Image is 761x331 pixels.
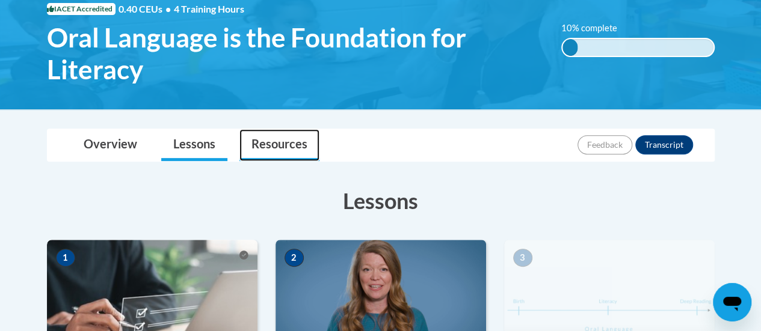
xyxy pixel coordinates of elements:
[47,186,715,216] h3: Lessons
[72,129,149,161] a: Overview
[561,22,630,35] label: 10% complete
[578,135,632,154] button: Feedback
[56,249,75,267] span: 1
[513,249,532,267] span: 3
[713,283,751,321] iframe: Button to launch messaging window
[285,249,304,267] span: 2
[165,3,171,14] span: •
[635,135,693,154] button: Transcript
[239,129,319,161] a: Resources
[562,39,578,56] div: 10% complete
[119,2,174,16] span: 0.40 CEUs
[47,22,543,85] span: Oral Language is the Foundation for Literacy
[174,3,244,14] span: 4 Training Hours
[47,3,116,15] span: IACET Accredited
[161,129,227,161] a: Lessons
